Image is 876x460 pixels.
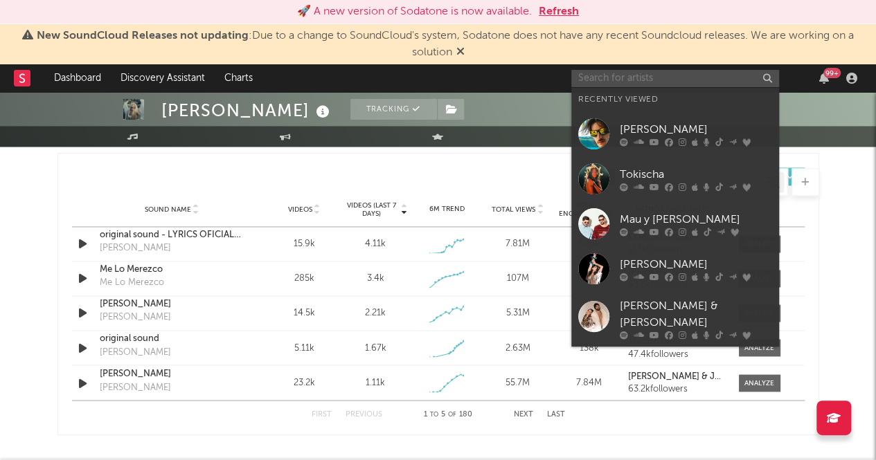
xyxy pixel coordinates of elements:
[485,341,550,355] div: 2.63M
[346,410,382,418] button: Previous
[100,345,171,359] div: [PERSON_NAME]
[620,256,772,273] div: [PERSON_NAME]
[272,376,337,389] div: 23.2k
[557,201,613,218] span: Total Engagements
[100,311,171,324] div: [PERSON_NAME]
[571,291,779,347] a: [PERSON_NAME] & [PERSON_NAME]
[410,406,486,423] div: 1 5 180
[485,306,550,320] div: 5.31M
[350,99,437,120] button: Tracking
[571,246,779,291] a: [PERSON_NAME]
[44,64,111,92] a: Dashboard
[100,263,244,277] a: Me Lo Merezco
[100,276,164,290] div: Me Lo Merezco
[547,410,565,418] button: Last
[448,411,456,417] span: of
[365,237,386,251] div: 4.11k
[539,3,579,20] button: Refresh
[557,272,621,286] div: 5.73M
[557,237,621,251] div: 609k
[145,205,191,214] span: Sound Name
[620,211,772,228] div: Mau y [PERSON_NAME]
[620,121,772,138] div: [PERSON_NAME]
[312,410,332,418] button: First
[366,272,384,286] div: 3.4k
[366,376,385,389] div: 1.11k
[100,228,244,242] a: original sound - LYRICS OFICIAL💎
[161,99,333,122] div: [PERSON_NAME]
[343,201,399,218] span: Videos (last 7 days)
[456,47,465,58] span: Dismiss
[111,64,215,92] a: Discovery Assistant
[628,349,724,359] div: 47.4k followers
[578,91,772,108] div: Recently Viewed
[620,166,772,183] div: Tokischa
[100,367,244,380] a: [PERSON_NAME]
[297,3,532,20] div: 🚀 A new version of Sodatone is now available.
[823,68,841,78] div: 99 +
[557,341,621,355] div: 138k
[414,204,479,214] div: 6M Trend
[364,341,386,355] div: 1.67k
[272,237,337,251] div: 15.9k
[430,411,438,417] span: to
[492,205,535,214] span: Total Views
[571,156,779,201] a: Tokischa
[628,371,741,380] strong: [PERSON_NAME] & JQuiles
[485,272,550,286] div: 107M
[571,111,779,156] a: [PERSON_NAME]
[620,298,772,331] div: [PERSON_NAME] & [PERSON_NAME]
[37,30,854,58] span: : Due to a change to SoundCloud's system, Sodatone does not have any recent Soundcloud releases. ...
[272,306,337,320] div: 14.5k
[100,380,171,394] div: [PERSON_NAME]
[485,376,550,389] div: 55.7M
[514,410,533,418] button: Next
[571,201,779,246] a: Mau y [PERSON_NAME]
[628,371,724,381] a: [PERSON_NAME] & JQuiles
[100,332,244,346] a: original sound
[100,241,171,255] div: [PERSON_NAME]
[365,306,386,320] div: 2.21k
[272,272,337,286] div: 285k
[485,237,550,251] div: 7.81M
[288,205,312,214] span: Videos
[571,70,779,87] input: Search for artists
[272,341,337,355] div: 5.11k
[628,384,724,394] div: 63.2k followers
[100,297,244,311] a: [PERSON_NAME]
[215,64,262,92] a: Charts
[819,73,829,84] button: 99+
[557,376,621,389] div: 7.84M
[557,306,621,320] div: 385k
[37,30,249,42] span: New SoundCloud Releases not updating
